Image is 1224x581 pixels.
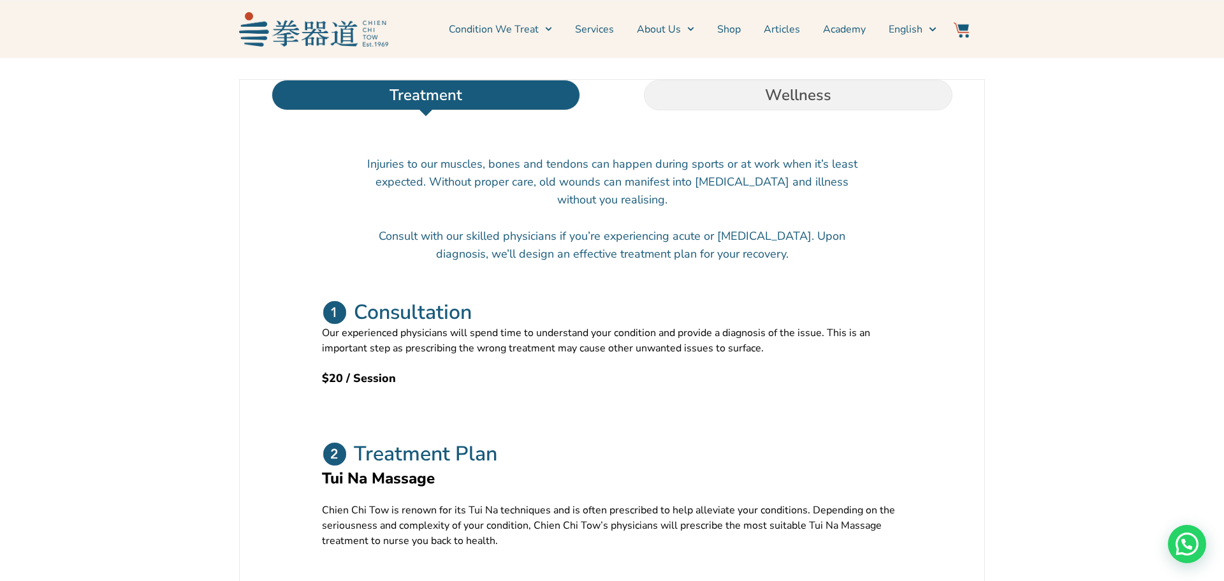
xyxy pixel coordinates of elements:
h2: Treatment Plan [354,441,497,467]
a: Condition We Treat [449,13,552,45]
img: Website Icon-03 [954,22,969,38]
p: Injuries to our muscles, bones and tendons can happen during sports or at work when it’s least ex... [367,155,857,209]
a: Articles [764,13,800,45]
span: English [889,22,922,37]
p: Consult with our skilled physicians if you’re experiencing acute or [MEDICAL_DATA]. Upon diagnosi... [367,227,857,263]
a: Academy [823,13,866,45]
a: Shop [717,13,741,45]
h2: $20 / Session [322,369,902,387]
p: Chien Chi Tow is renown for its Tui Na techniques and is often prescribed to help alleviate your ... [322,503,902,548]
h2: Consultation [354,300,472,325]
a: Services [575,13,614,45]
h2: Tui Na Massage [322,467,902,490]
p: Our experienced physicians will spend time to understand your condition and provide a diagnosis o... [322,325,902,356]
a: About Us [637,13,694,45]
a: English [889,13,936,45]
nav: Menu [395,13,936,45]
